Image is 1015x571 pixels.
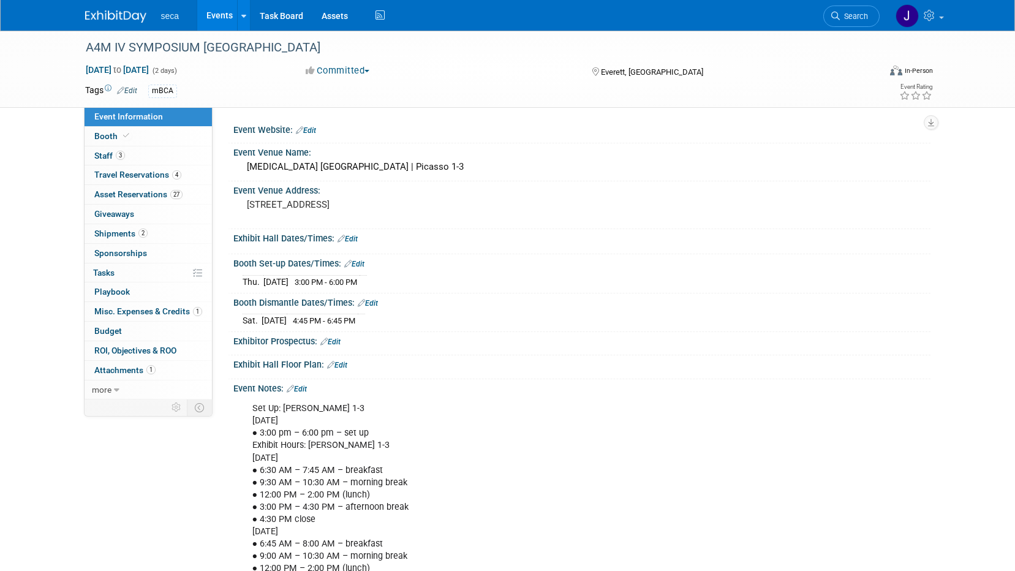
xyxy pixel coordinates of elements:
span: 1 [146,365,156,374]
a: Search [823,6,880,27]
span: Shipments [94,229,148,238]
span: Event Information [94,112,163,121]
a: more [85,380,212,399]
span: Booth [94,131,132,141]
span: Playbook [94,287,130,297]
td: [DATE] [262,314,287,327]
a: Booth [85,127,212,146]
span: Search [840,12,868,21]
a: Tasks [85,263,212,282]
td: Tags [85,84,137,98]
td: [DATE] [263,275,289,288]
span: 4:45 PM - 6:45 PM [293,316,355,325]
span: 3:00 PM - 6:00 PM [295,278,357,287]
a: ROI, Objectives & ROO [85,341,212,360]
span: Giveaways [94,209,134,219]
span: 27 [170,190,183,199]
span: Tasks [93,268,115,278]
a: Edit [338,235,358,243]
a: Event Information [85,107,212,126]
a: Edit [117,86,137,95]
a: Budget [85,322,212,341]
span: [DATE] [DATE] [85,64,149,75]
span: Travel Reservations [94,170,181,180]
div: mBCA [148,85,177,97]
div: Event Venue Name: [233,143,930,159]
span: 2 [138,229,148,238]
a: Misc. Expenses & Credits1 [85,302,212,321]
span: Staff [94,151,125,161]
span: seca [161,11,179,21]
div: [MEDICAL_DATA] [GEOGRAPHIC_DATA] | Picasso 1-3 [243,157,921,176]
a: Shipments2 [85,224,212,243]
span: Everett, [GEOGRAPHIC_DATA] [601,67,703,77]
div: Exhibit Hall Floor Plan: [233,355,930,371]
span: 1 [193,307,202,316]
div: Booth Dismantle Dates/Times: [233,293,930,309]
a: Attachments1 [85,361,212,380]
pre: [STREET_ADDRESS] [247,199,510,210]
span: (2 days) [151,67,177,75]
td: Thu. [243,275,263,288]
a: Edit [358,299,378,308]
a: Edit [327,361,347,369]
div: Event Website: [233,121,930,137]
span: 3 [116,151,125,160]
span: more [92,385,111,395]
span: to [111,65,123,75]
span: Asset Reservations [94,189,183,199]
div: Booth Set-up Dates/Times: [233,254,930,270]
span: ROI, Objectives & ROO [94,346,176,355]
a: Edit [344,260,364,268]
button: Committed [301,64,374,77]
td: Sat. [243,314,262,327]
span: Attachments [94,365,156,375]
div: In-Person [904,66,933,75]
a: Staff3 [85,146,212,165]
a: Travel Reservations4 [85,165,212,184]
span: Sponsorships [94,248,147,258]
div: Exhibitor Prospectus: [233,332,930,348]
a: Asset Reservations27 [85,185,212,204]
span: 4 [172,170,181,180]
a: Playbook [85,282,212,301]
div: Event Rating [899,84,932,90]
div: Event Format [807,64,934,82]
td: Personalize Event Tab Strip [166,399,187,415]
td: Toggle Event Tabs [187,399,212,415]
span: Misc. Expenses & Credits [94,306,202,316]
div: Exhibit Hall Dates/Times: [233,229,930,245]
a: Giveaways [85,205,212,224]
img: ExhibitDay [85,10,146,23]
a: Sponsorships [85,244,212,263]
a: Edit [296,126,316,135]
div: Event Notes: [233,379,930,395]
img: Format-Inperson.png [890,66,902,75]
div: A4M IV SYMPOSIUM [GEOGRAPHIC_DATA] [81,37,861,59]
a: Edit [320,338,341,346]
a: Edit [287,385,307,393]
span: Budget [94,326,122,336]
img: Jose Gregory [896,4,919,28]
i: Booth reservation complete [123,132,129,139]
div: Event Venue Address: [233,181,930,197]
